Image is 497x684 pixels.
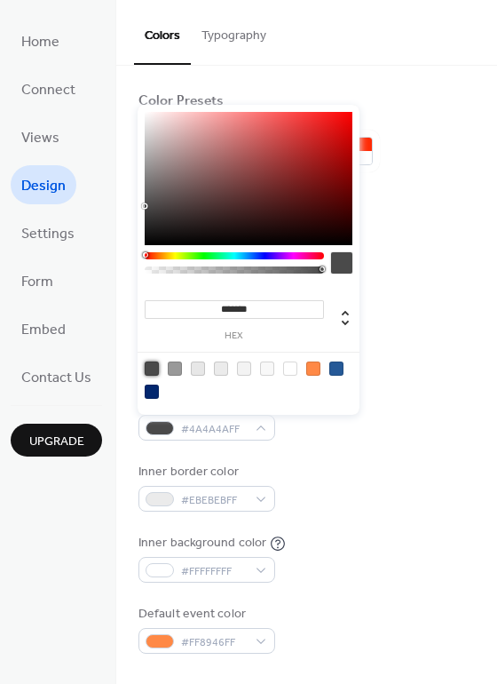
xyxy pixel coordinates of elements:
[11,357,102,396] a: Contact Us
[145,362,159,376] div: rgb(74, 74, 74)
[11,165,76,204] a: Design
[145,385,159,399] div: rgb(2, 39, 110)
[11,117,70,156] a: Views
[181,562,247,581] span: #FFFFFFFF
[306,362,320,376] div: rgb(255, 137, 70)
[191,362,205,376] div: rgb(231, 231, 231)
[21,364,91,393] span: Contact Us
[11,213,85,252] a: Settings
[138,92,224,111] div: Color Presets
[138,605,272,624] div: Default event color
[21,124,59,153] span: Views
[21,316,66,345] span: Embed
[11,309,76,348] a: Embed
[29,433,84,451] span: Upgrade
[21,76,75,105] span: Connect
[21,268,53,297] span: Form
[11,424,102,457] button: Upgrade
[138,463,272,481] div: Inner border color
[214,362,228,376] div: rgb(235, 235, 235)
[283,362,297,376] div: rgb(255, 255, 255)
[11,21,70,60] a: Home
[181,633,247,652] span: #FF8946FF
[181,420,247,439] span: #4A4A4AFF
[260,362,274,376] div: rgb(248, 248, 248)
[329,362,343,376] div: rgb(37, 89, 151)
[11,69,86,108] a: Connect
[21,172,66,201] span: Design
[138,534,266,553] div: Inner background color
[145,331,324,341] label: hex
[11,261,64,300] a: Form
[21,28,59,57] span: Home
[181,491,247,510] span: #EBEBEBFF
[21,220,75,249] span: Settings
[168,362,182,376] div: rgb(153, 153, 153)
[237,362,251,376] div: rgb(243, 243, 243)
